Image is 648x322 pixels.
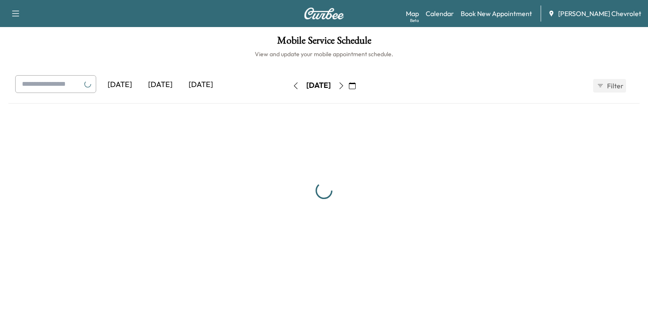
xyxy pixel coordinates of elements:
[558,8,641,19] span: [PERSON_NAME] Chevrolet
[181,75,221,95] div: [DATE]
[140,75,181,95] div: [DATE]
[426,8,454,19] a: Calendar
[461,8,532,19] a: Book New Appointment
[410,17,419,24] div: Beta
[8,50,640,58] h6: View and update your mobile appointment schedule.
[8,35,640,50] h1: Mobile Service Schedule
[306,80,331,91] div: [DATE]
[406,8,419,19] a: MapBeta
[304,8,344,19] img: Curbee Logo
[100,75,140,95] div: [DATE]
[593,79,626,93] button: Filter
[607,81,622,91] span: Filter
